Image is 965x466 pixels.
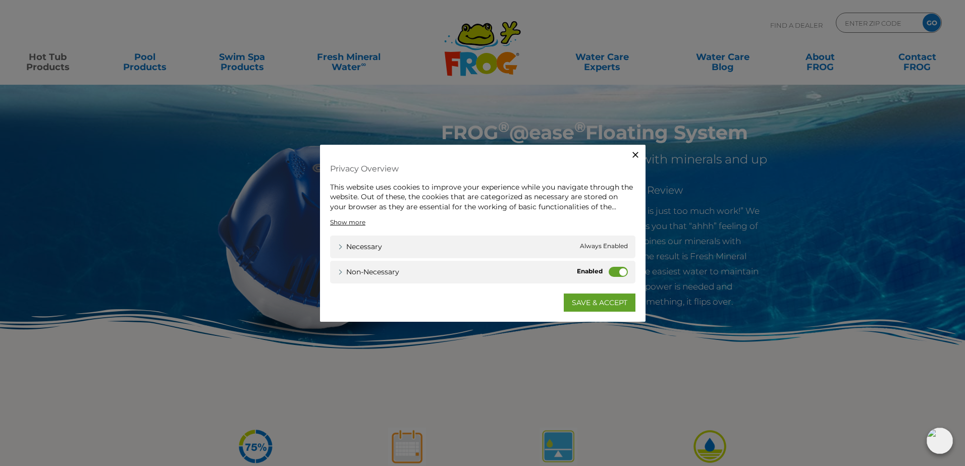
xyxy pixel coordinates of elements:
span: Always Enabled [580,242,628,252]
a: SAVE & ACCEPT [564,294,635,312]
h4: Privacy Overview [330,159,635,177]
div: This website uses cookies to improve your experience while you navigate through the website. Out ... [330,182,635,212]
a: Necessary [338,242,382,252]
a: Show more [330,218,365,227]
img: openIcon [927,428,953,454]
a: Non-necessary [338,267,399,277]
